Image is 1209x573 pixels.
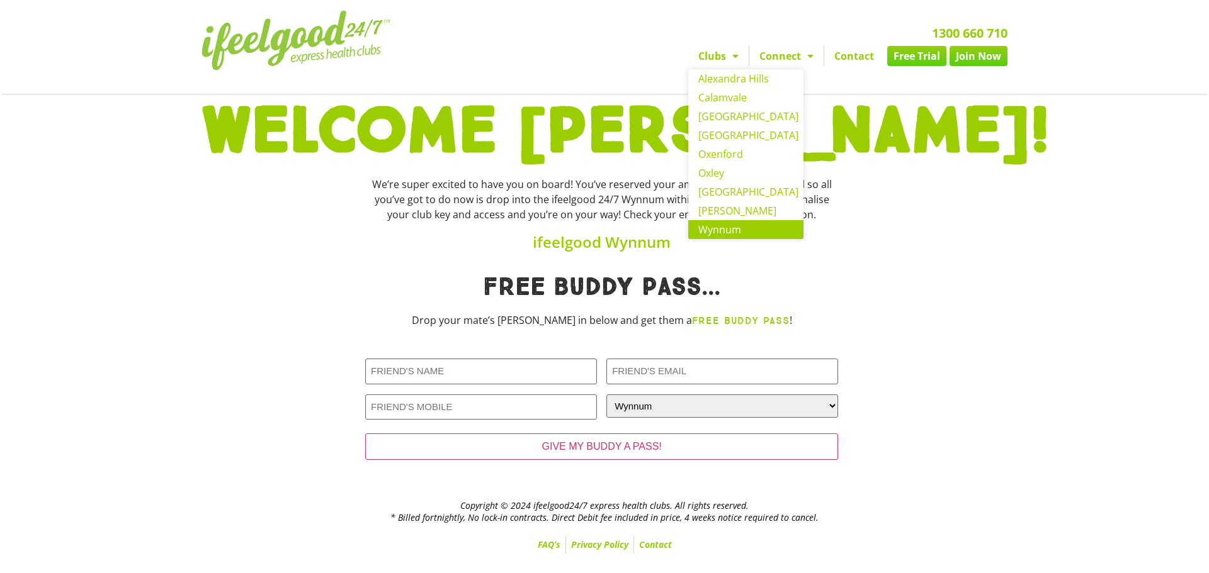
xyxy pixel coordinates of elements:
a: Calamvale [688,88,803,107]
h1: Free Buddy pass... [365,275,838,300]
nav: Menu [201,536,1007,554]
a: Oxenford [688,145,803,164]
h4: ifeelgood Wynnum [365,235,838,250]
a: [GEOGRAPHIC_DATA] [688,107,803,126]
a: Wynnum [688,220,803,239]
ul: Clubs [688,69,803,239]
a: Free Trial [887,46,946,66]
a: Clubs [688,46,749,66]
a: Alexandra Hills [688,69,803,88]
a: 1300 660 710 [932,25,1007,42]
strong: FREE BUDDY PASS [692,314,790,326]
h2: Copyright © 2024 ifeelgood24/7 express health clubs. All rights reserved. * Billed fortnightly, N... [201,500,1007,523]
a: Contact [634,536,677,554]
a: [GEOGRAPHIC_DATA] [688,126,803,145]
input: FRIEND'S EMAIL [606,359,838,384]
nav: Menu [488,46,1007,66]
input: GIVE MY BUDDY A PASS! [365,433,838,460]
a: Connect [749,46,824,66]
a: FAQ’s [533,536,565,554]
a: Privacy Policy [566,536,633,554]
a: Oxley [688,164,803,182]
a: Join Now [950,46,1007,66]
p: Drop your mate’s [PERSON_NAME] in below and get them a ! [365,313,838,328]
h1: WELCOME [PERSON_NAME]! [201,100,1007,164]
a: Contact [824,46,884,66]
a: [GEOGRAPHIC_DATA] [688,182,803,201]
input: FRIEND'S NAME [365,359,597,384]
div: We’re super excited to have you on board! You’ve reserved your amazing membership deal so all you... [365,177,838,222]
a: [PERSON_NAME] [688,201,803,220]
input: FRIEND'S MOBILE [365,394,597,420]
